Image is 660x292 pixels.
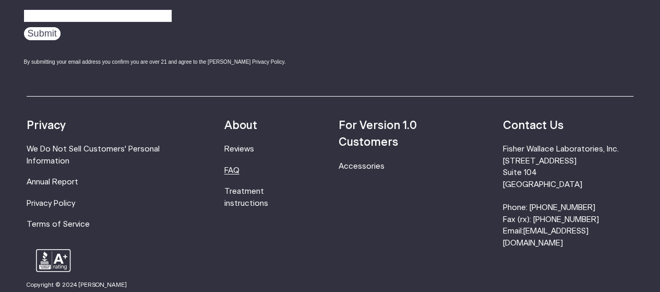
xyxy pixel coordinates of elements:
[24,27,61,40] input: Submit
[502,144,633,249] li: Fisher Wallace Laboratories, Inc. [STREET_ADDRESS] Suite 104 [GEOGRAPHIC_DATA] Phone: [PHONE_NUMB...
[339,120,417,148] strong: For Version 1.0 Customers
[27,178,78,186] a: Annual Report
[224,145,254,153] a: Reviews
[27,282,127,288] small: Copyright © 2024 [PERSON_NAME]
[27,200,75,207] a: Privacy Policy
[27,145,160,165] a: We Do Not Sell Customers' Personal Information
[224,120,257,131] strong: About
[339,162,385,170] a: Accessories
[502,227,588,247] a: [EMAIL_ADDRESS][DOMAIN_NAME]
[224,167,239,174] a: FAQ
[24,58,311,66] div: By submitting your email address you confirm you are over 21 and agree to the [PERSON_NAME] Priva...
[502,120,563,131] strong: Contact Us
[27,120,66,131] strong: Privacy
[224,188,268,207] a: Treatment instructions
[27,220,90,228] a: Terms of Service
